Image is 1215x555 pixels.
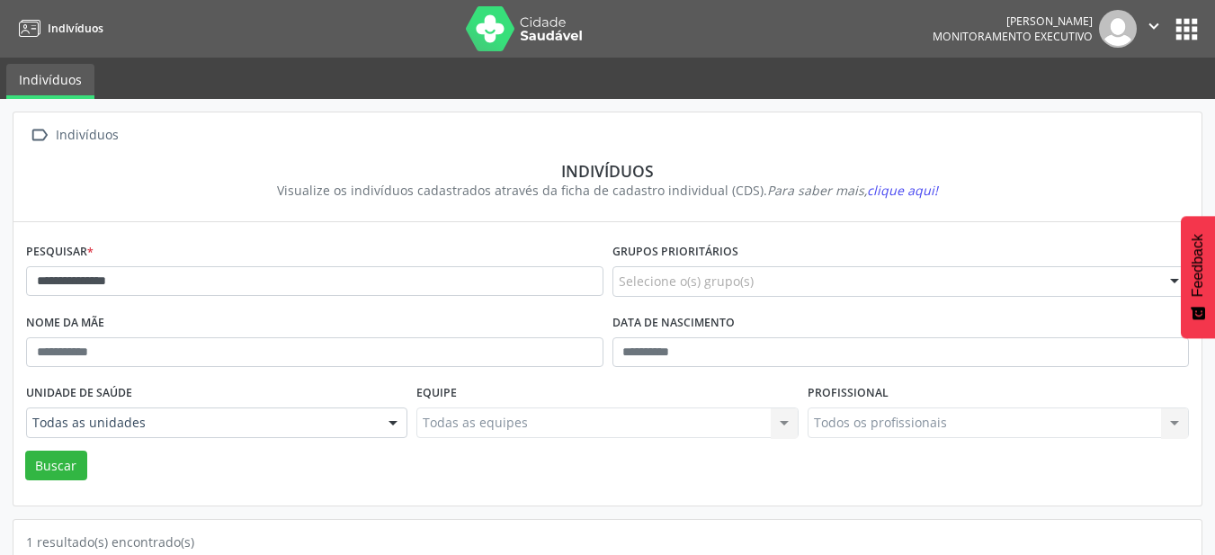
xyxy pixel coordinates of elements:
button: Buscar [25,451,87,481]
div: Indivíduos [39,161,1176,181]
label: Profissional [808,380,889,407]
div: Visualize os indivíduos cadastrados através da ficha de cadastro individual (CDS). [39,181,1176,200]
label: Nome da mãe [26,309,104,337]
span: Selecione o(s) grupo(s) [619,272,754,291]
button: Feedback - Mostrar pesquisa [1181,216,1215,338]
span: Indivíduos [48,21,103,36]
i:  [26,122,52,148]
button:  [1137,10,1171,48]
i:  [1144,16,1164,36]
span: Monitoramento Executivo [933,29,1093,44]
label: Data de nascimento [612,309,735,337]
a:  Indivíduos [26,122,121,148]
div: 1 resultado(s) encontrado(s) [26,533,1189,551]
button: apps [1171,13,1202,45]
label: Pesquisar [26,238,94,266]
div: Indivíduos [52,122,121,148]
a: Indivíduos [13,13,103,43]
div: [PERSON_NAME] [933,13,1093,29]
label: Equipe [416,380,457,407]
i: Para saber mais, [767,182,938,199]
label: Unidade de saúde [26,380,132,407]
img: img [1099,10,1137,48]
span: Feedback [1190,234,1206,297]
span: Todas as unidades [32,414,371,432]
a: Indivíduos [6,64,94,99]
span: clique aqui! [867,182,938,199]
label: Grupos prioritários [612,238,738,266]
